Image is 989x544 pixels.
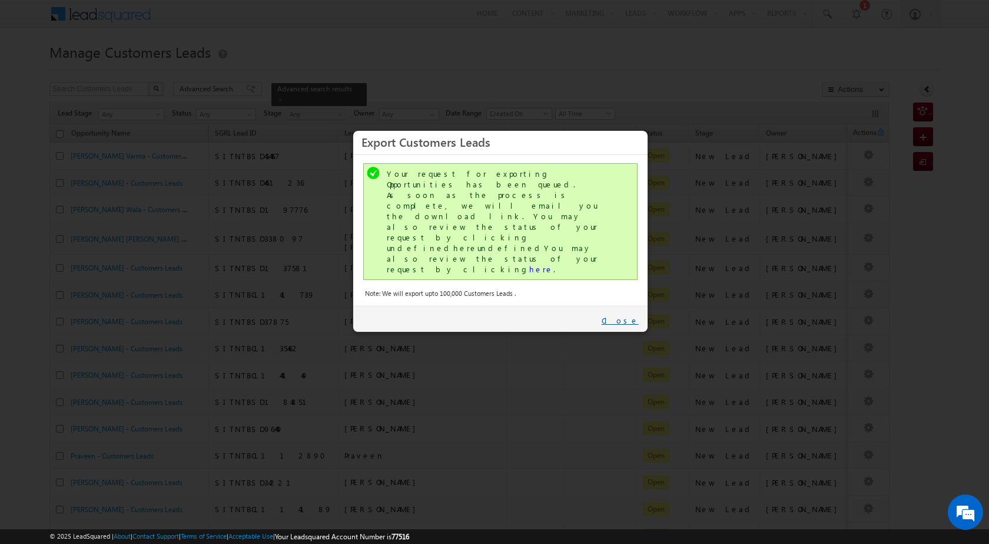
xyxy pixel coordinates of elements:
span: Your Leadsquared Account Number is [275,532,409,541]
a: here [529,264,553,274]
a: Terms of Service [181,532,227,540]
h3: Export Customers Leads [361,131,639,152]
a: Close [602,315,639,326]
span: 77516 [391,532,409,541]
a: About [114,532,131,540]
div: Your request for exporting Opportunities has been queued. As soon as the process is complete, we ... [387,169,616,275]
a: Contact Support [132,532,179,540]
a: Acceptable Use [228,532,273,540]
div: Note: We will export upto 100,000 Customers Leads . [365,288,636,299]
span: © 2025 LeadSquared | | | | | [49,531,409,542]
